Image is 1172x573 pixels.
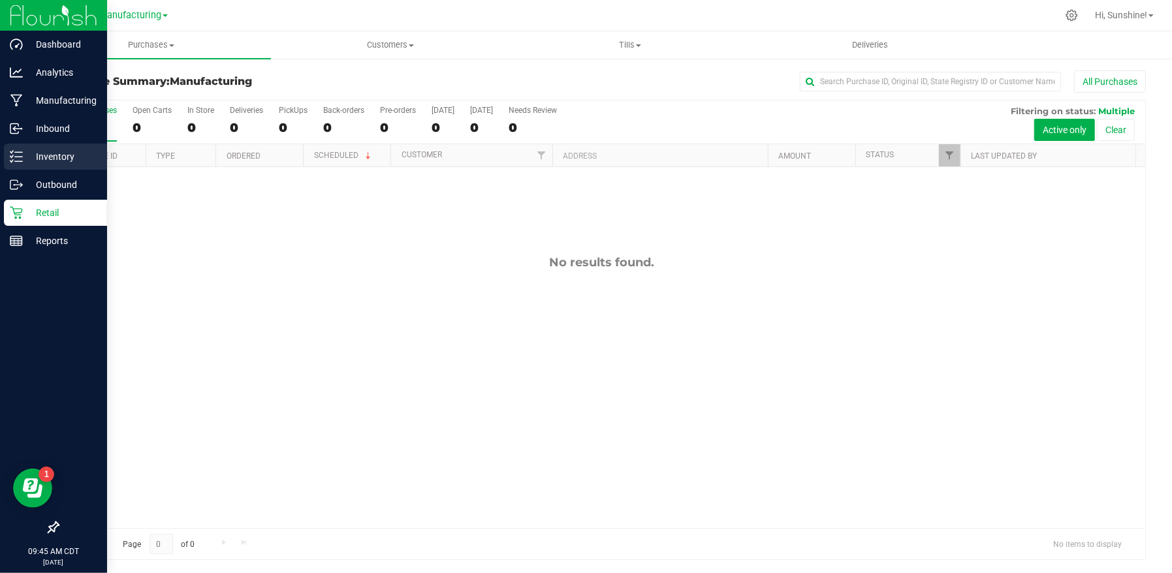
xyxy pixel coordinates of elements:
div: Manage settings [1064,9,1080,22]
inline-svg: Analytics [10,66,23,79]
a: Customers [271,31,511,59]
div: Back-orders [323,106,364,115]
h3: Purchase Summary: [57,76,420,87]
p: Retail [23,205,101,221]
div: 0 [380,120,416,135]
button: Clear [1097,119,1135,141]
span: Page of 0 [112,534,206,554]
a: Status [866,150,894,159]
inline-svg: Outbound [10,178,23,191]
div: [DATE] [470,106,493,115]
inline-svg: Inbound [10,122,23,135]
inline-svg: Retail [10,206,23,219]
p: Manufacturing [23,93,101,108]
span: Purchases [31,39,271,51]
p: Outbound [23,177,101,193]
span: Filtering on status: [1011,106,1096,116]
div: 0 [279,120,308,135]
a: Purchases [31,31,271,59]
div: 0 [230,120,263,135]
div: Needs Review [509,106,557,115]
a: Amount [778,151,811,161]
p: Reports [23,233,101,249]
span: Tills [511,39,750,51]
span: Customers [272,39,510,51]
input: Search Purchase ID, Original ID, State Registry ID or Customer Name... [800,72,1061,91]
a: Last Updated By [971,151,1037,161]
p: Analytics [23,65,101,80]
a: Type [156,151,175,161]
a: Tills [511,31,750,59]
p: [DATE] [6,557,101,567]
div: Pre-orders [380,106,416,115]
div: Open Carts [133,106,172,115]
p: 09:45 AM CDT [6,546,101,557]
inline-svg: Manufacturing [10,94,23,107]
p: Inbound [23,121,101,136]
iframe: Resource center unread badge [39,467,54,482]
div: Deliveries [230,106,263,115]
p: Dashboard [23,37,101,52]
button: All Purchases [1074,70,1146,93]
span: Multiple [1098,106,1135,116]
th: Address [552,144,768,167]
span: Deliveries [834,39,906,51]
button: Active only [1034,119,1095,141]
div: 0 [509,120,557,135]
iframe: Resource center [13,469,52,508]
div: 0 [133,120,172,135]
a: Deliveries [750,31,990,59]
div: No results found. [58,255,1145,270]
span: Manufacturing [99,10,161,21]
div: PickUps [279,106,308,115]
div: [DATE] [432,106,454,115]
a: Scheduled [314,151,373,160]
div: 0 [432,120,454,135]
inline-svg: Dashboard [10,38,23,51]
span: Manufacturing [170,75,252,87]
div: 0 [323,120,364,135]
a: Filter [939,144,960,166]
p: Inventory [23,149,101,164]
a: Customer [402,150,442,159]
inline-svg: Inventory [10,150,23,163]
div: 0 [187,120,214,135]
a: Ordered [227,151,261,161]
span: No items to display [1043,534,1132,553]
a: Filter [531,144,552,166]
inline-svg: Reports [10,234,23,247]
div: In Store [187,106,214,115]
div: 0 [470,120,493,135]
span: Hi, Sunshine! [1095,10,1147,20]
